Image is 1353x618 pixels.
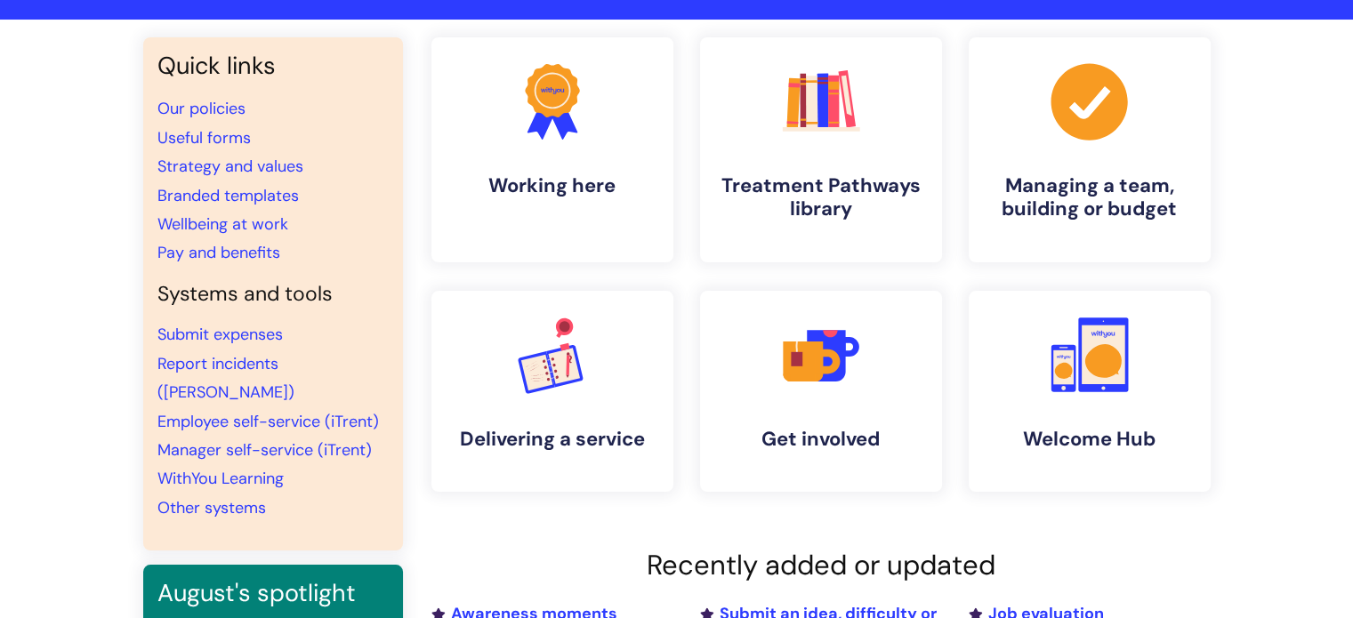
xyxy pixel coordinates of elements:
[157,282,389,307] h4: Systems and tools
[157,324,283,345] a: Submit expenses
[157,468,284,489] a: WithYou Learning
[700,291,942,492] a: Get involved
[431,291,673,492] a: Delivering a service
[157,213,288,235] a: Wellbeing at work
[157,497,266,518] a: Other systems
[714,174,928,221] h4: Treatment Pathways library
[157,52,389,80] h3: Quick links
[157,353,294,403] a: Report incidents ([PERSON_NAME])
[157,185,299,206] a: Branded templates
[446,174,659,197] h4: Working here
[157,127,251,148] a: Useful forms
[983,174,1196,221] h4: Managing a team, building or budget
[431,549,1211,582] h2: Recently added or updated
[700,37,942,262] a: Treatment Pathways library
[446,428,659,451] h4: Delivering a service
[157,411,379,432] a: Employee self-service (iTrent)
[431,37,673,262] a: Working here
[157,579,389,607] h3: August's spotlight
[157,98,246,119] a: Our policies
[983,428,1196,451] h4: Welcome Hub
[969,291,1211,492] a: Welcome Hub
[714,428,928,451] h4: Get involved
[157,242,280,263] a: Pay and benefits
[969,37,1211,262] a: Managing a team, building or budget
[157,156,303,177] a: Strategy and values
[157,439,372,461] a: Manager self-service (iTrent)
